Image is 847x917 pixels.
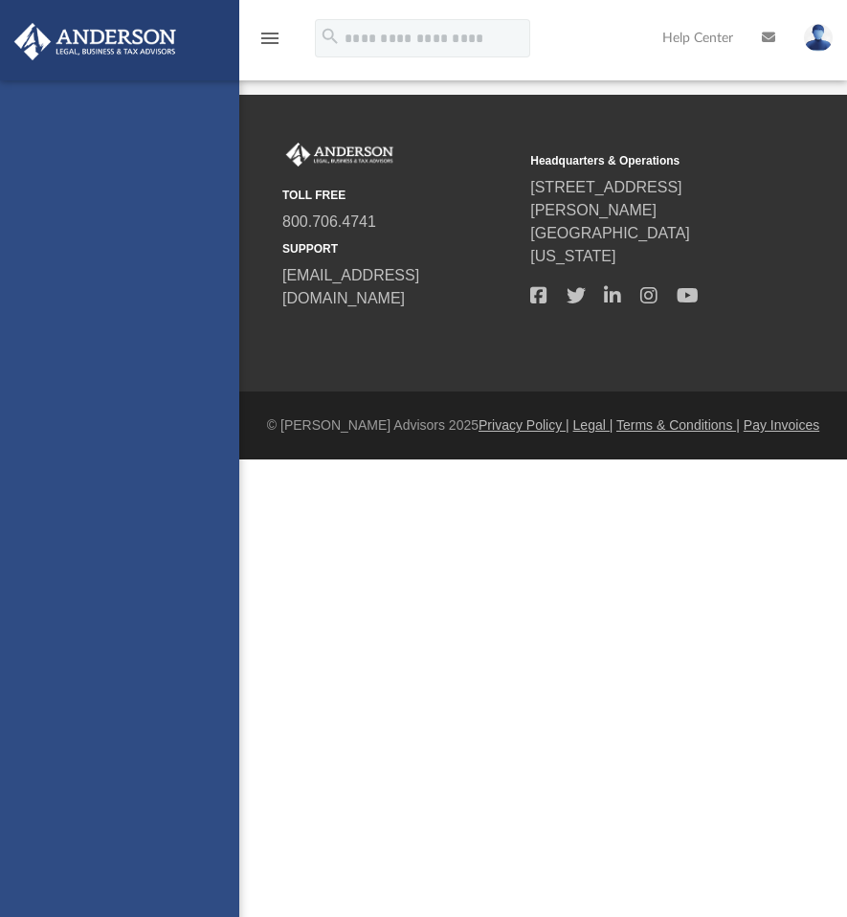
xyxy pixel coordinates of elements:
[282,240,517,257] small: SUPPORT
[616,417,740,433] a: Terms & Conditions |
[573,417,613,433] a: Legal |
[282,187,517,204] small: TOLL FREE
[479,417,569,433] a: Privacy Policy |
[258,36,281,50] a: menu
[744,417,819,433] a: Pay Invoices
[530,225,690,264] a: [GEOGRAPHIC_DATA][US_STATE]
[320,26,341,47] i: search
[282,143,397,168] img: Anderson Advisors Platinum Portal
[239,415,847,436] div: © [PERSON_NAME] Advisors 2025
[530,152,765,169] small: Headquarters & Operations
[804,24,833,52] img: User Pic
[530,179,681,218] a: [STREET_ADDRESS][PERSON_NAME]
[9,23,182,60] img: Anderson Advisors Platinum Portal
[258,27,281,50] i: menu
[282,213,376,230] a: 800.706.4741
[282,267,419,306] a: [EMAIL_ADDRESS][DOMAIN_NAME]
